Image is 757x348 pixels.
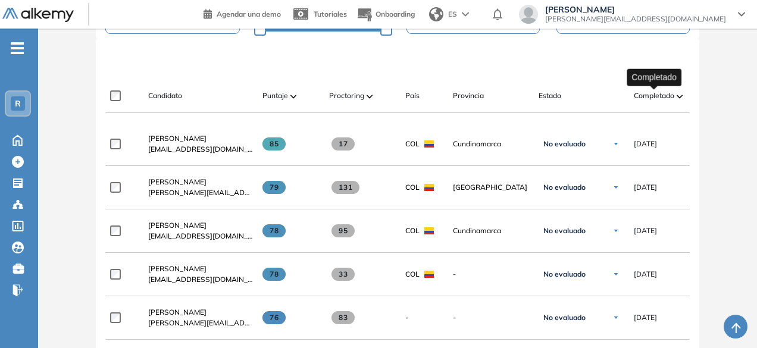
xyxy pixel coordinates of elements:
span: 78 [262,268,286,281]
img: [missing "en.ARROW_ALT" translation] [290,95,296,98]
div: Completado [627,68,681,86]
img: Ícono de flecha [612,227,620,234]
img: [missing "en.ARROW_ALT" translation] [677,95,683,98]
span: - [453,269,529,280]
img: Logo [2,8,74,23]
span: COL [405,139,420,149]
span: 95 [331,224,355,237]
img: COL [424,184,434,191]
img: Ícono de flecha [612,184,620,191]
span: [PERSON_NAME] [545,5,726,14]
span: [PERSON_NAME] [148,308,207,316]
span: 85 [262,137,286,151]
span: Proctoring [329,90,364,101]
img: Ícono de flecha [612,314,620,321]
span: País [405,90,420,101]
span: [PERSON_NAME] [148,177,207,186]
span: [DATE] [634,269,657,280]
span: Tutoriales [314,10,347,18]
img: Ícono de flecha [612,271,620,278]
a: [PERSON_NAME] [148,264,253,274]
span: 79 [262,181,286,194]
span: Estado [539,90,561,101]
a: Agendar una demo [204,6,281,20]
span: No evaluado [543,269,586,279]
span: [PERSON_NAME][EMAIL_ADDRESS][DOMAIN_NAME] [148,187,253,198]
span: Puntaje [262,90,288,101]
span: Completado [634,90,674,101]
img: COL [424,271,434,278]
img: COL [424,140,434,148]
span: R [15,99,21,108]
span: 76 [262,311,286,324]
span: [PERSON_NAME][EMAIL_ADDRESS][DOMAIN_NAME] [148,318,253,328]
span: [EMAIL_ADDRESS][DOMAIN_NAME] [148,144,253,155]
span: 131 [331,181,359,194]
span: [DATE] [634,225,657,236]
span: [EMAIL_ADDRESS][DOMAIN_NAME] [148,231,253,242]
span: 78 [262,224,286,237]
a: [PERSON_NAME] [148,133,253,144]
img: Ícono de flecha [612,140,620,148]
span: [EMAIL_ADDRESS][DOMAIN_NAME] [148,274,253,285]
img: world [429,7,443,21]
span: [DATE] [634,182,657,193]
img: COL [424,227,434,234]
a: [PERSON_NAME] [148,307,253,318]
span: No evaluado [543,183,586,192]
span: Onboarding [376,10,415,18]
button: Onboarding [356,2,415,27]
img: [missing "en.ARROW_ALT" translation] [367,95,373,98]
span: Provincia [453,90,484,101]
span: Agendar una demo [217,10,281,18]
a: [PERSON_NAME] [148,220,253,231]
span: Candidato [148,90,182,101]
a: [PERSON_NAME] [148,177,253,187]
span: Cundinamarca [453,225,529,236]
span: [GEOGRAPHIC_DATA] [453,182,529,193]
img: arrow [462,12,469,17]
span: 33 [331,268,355,281]
i: - [11,47,24,49]
span: No evaluado [543,139,586,149]
span: [PERSON_NAME] [148,134,207,143]
span: COL [405,269,420,280]
span: ES [448,9,457,20]
span: 83 [331,311,355,324]
span: No evaluado [543,313,586,322]
span: - [453,312,529,323]
span: Cundinamarca [453,139,529,149]
span: No evaluado [543,226,586,236]
span: [PERSON_NAME][EMAIL_ADDRESS][DOMAIN_NAME] [545,14,726,24]
span: [PERSON_NAME] [148,221,207,230]
span: [PERSON_NAME] [148,264,207,273]
span: COL [405,225,420,236]
span: COL [405,182,420,193]
span: 17 [331,137,355,151]
span: [DATE] [634,312,657,323]
span: [DATE] [634,139,657,149]
span: - [405,312,408,323]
